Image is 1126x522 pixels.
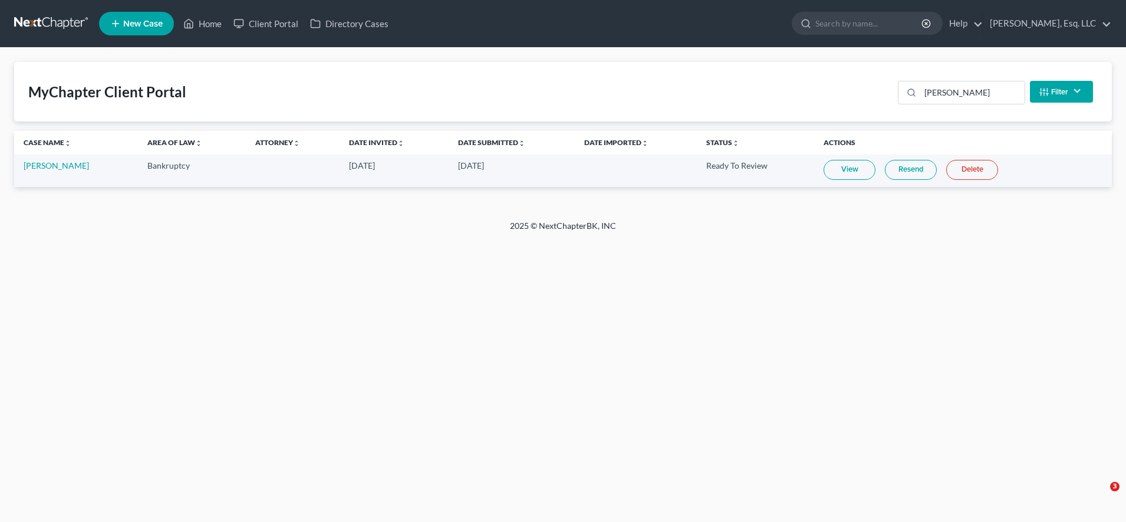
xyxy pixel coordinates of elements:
[732,140,739,147] i: unfold_more
[1110,482,1120,491] span: 3
[227,220,899,241] div: 2025 © NextChapterBK, INC
[349,138,404,147] a: Date Invitedunfold_more
[293,140,300,147] i: unfold_more
[984,13,1111,34] a: [PERSON_NAME], Esq. LLC
[228,13,304,34] a: Client Portal
[824,160,875,180] a: View
[138,155,246,187] td: Bankruptcy
[349,160,375,170] span: [DATE]
[24,138,71,147] a: Case Nameunfold_more
[147,138,202,147] a: Area of Lawunfold_more
[920,81,1025,104] input: Search...
[397,140,404,147] i: unfold_more
[584,138,648,147] a: Date Importedunfold_more
[255,138,300,147] a: Attorneyunfold_more
[64,140,71,147] i: unfold_more
[28,83,186,101] div: MyChapter Client Portal
[458,138,525,147] a: Date Submittedunfold_more
[885,160,937,180] a: Resend
[177,13,228,34] a: Home
[946,160,998,180] a: Delete
[518,140,525,147] i: unfold_more
[814,131,1112,155] th: Actions
[123,19,163,28] span: New Case
[815,12,923,34] input: Search by name...
[697,155,815,187] td: Ready To Review
[706,138,739,147] a: Statusunfold_more
[641,140,648,147] i: unfold_more
[1086,482,1114,510] iframe: Intercom live chat
[304,13,394,34] a: Directory Cases
[195,140,202,147] i: unfold_more
[24,160,89,170] a: [PERSON_NAME]
[1030,81,1093,103] button: Filter
[943,13,983,34] a: Help
[458,160,484,170] span: [DATE]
